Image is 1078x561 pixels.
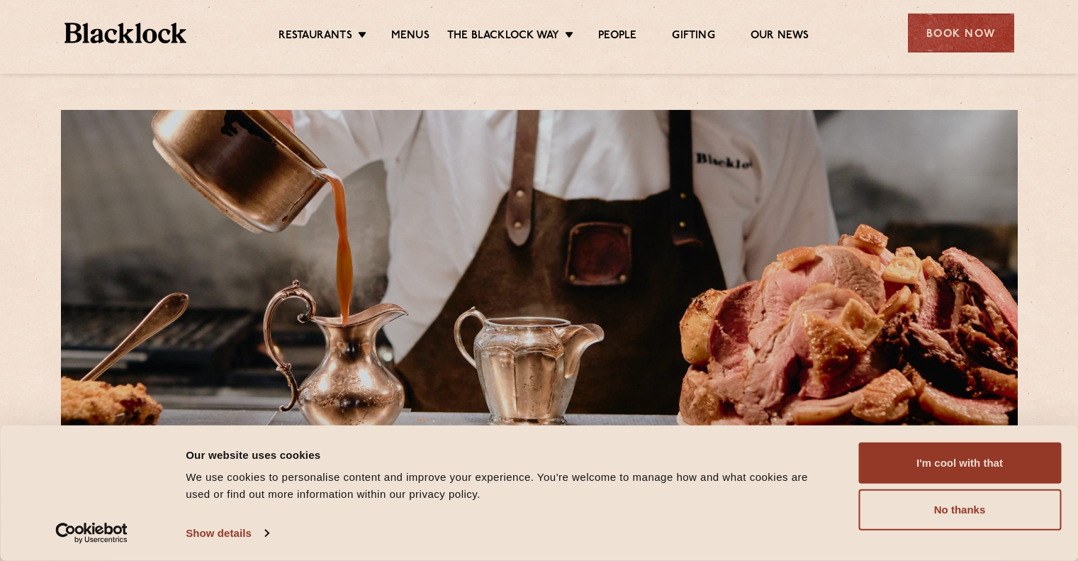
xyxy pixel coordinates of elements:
[858,443,1061,484] button: I'm cool with that
[598,29,636,45] a: People
[858,489,1061,531] button: No thanks
[186,469,826,503] div: We use cookies to personalise content and improve your experience. You're welcome to manage how a...
[751,29,809,45] a: Our News
[908,13,1014,52] div: Book Now
[186,446,826,463] div: Our website uses cookies
[186,523,268,544] a: Show details
[447,29,559,45] a: The Blacklock Way
[672,29,714,45] a: Gifting
[279,29,352,45] a: Restaurants
[64,23,187,43] img: BL_Textured_Logo-footer-cropped.svg
[391,29,429,45] a: Menus
[30,523,154,544] a: Usercentrics Cookiebot - opens in a new window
